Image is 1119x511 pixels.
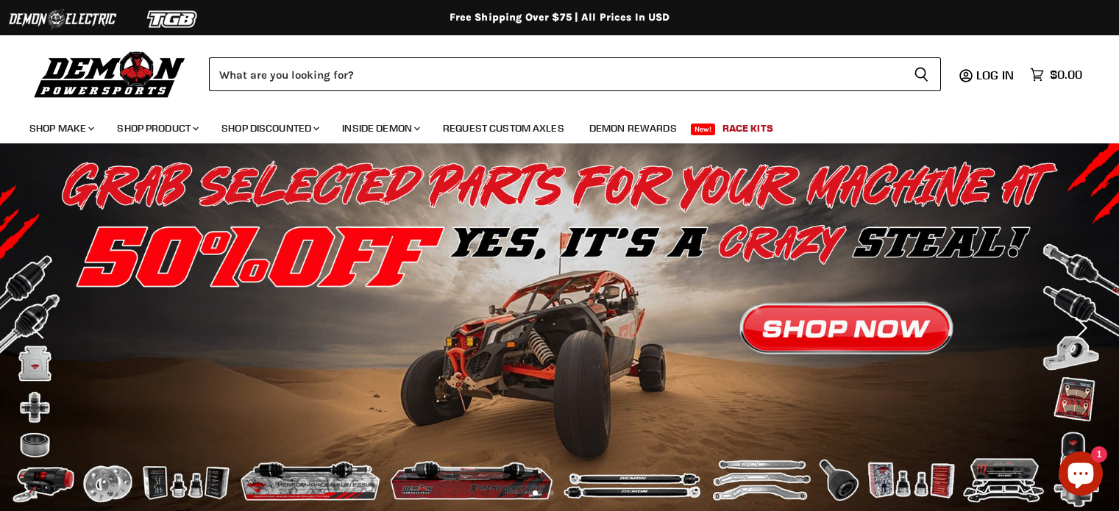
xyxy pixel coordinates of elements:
[106,113,207,143] a: Shop Product
[581,490,586,496] li: Page dot 4
[1064,313,1093,343] button: Next
[711,113,784,143] a: Race Kits
[18,107,1079,143] ul: Main menu
[331,113,429,143] a: Inside Demon
[970,68,1023,82] a: Log in
[565,490,570,496] li: Page dot 3
[29,48,191,100] img: Demon Powersports
[976,68,1014,82] span: Log in
[533,490,538,496] li: Page dot 1
[432,113,575,143] a: Request Custom Axles
[1050,68,1082,82] span: $0.00
[1023,64,1090,85] a: $0.00
[1054,451,1107,499] inbox-online-store-chat: Shopify online store chat
[18,113,103,143] a: Shop Make
[210,113,328,143] a: Shop Discounted
[7,5,118,33] img: Demon Electric Logo 2
[549,490,554,496] li: Page dot 2
[902,57,941,91] button: Search
[26,313,55,343] button: Previous
[118,5,228,33] img: TGB Logo 2
[209,57,941,91] form: Product
[691,124,716,135] span: New!
[209,57,902,91] input: Search
[578,113,688,143] a: Demon Rewards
